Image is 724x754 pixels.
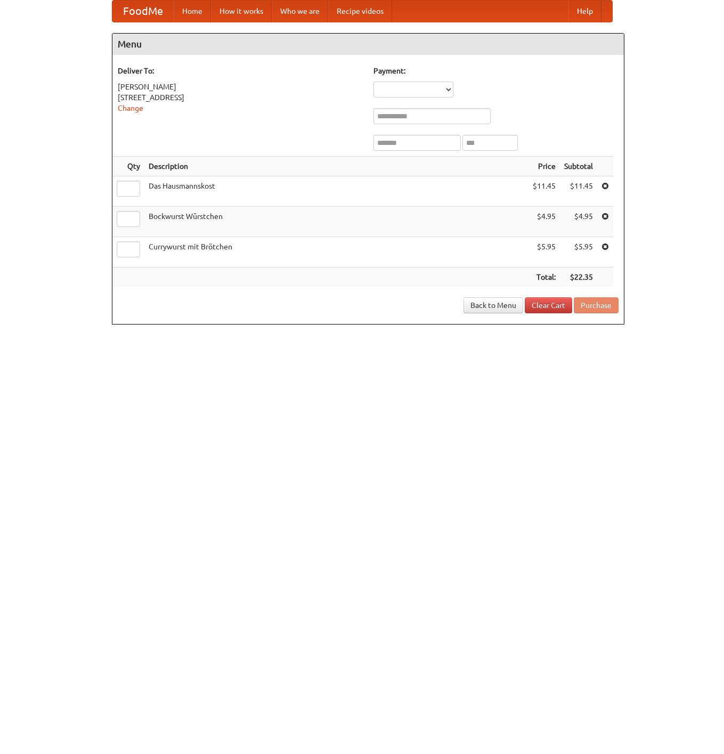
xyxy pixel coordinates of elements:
[144,157,528,176] th: Description
[560,157,597,176] th: Subtotal
[528,237,560,267] td: $5.95
[528,267,560,287] th: Total:
[174,1,211,22] a: Home
[528,176,560,207] td: $11.45
[211,1,272,22] a: How it works
[528,207,560,237] td: $4.95
[112,1,174,22] a: FoodMe
[118,82,363,92] div: [PERSON_NAME]
[560,207,597,237] td: $4.95
[463,297,523,313] a: Back to Menu
[528,157,560,176] th: Price
[112,157,144,176] th: Qty
[373,66,619,76] h5: Payment:
[118,92,363,103] div: [STREET_ADDRESS]
[574,297,619,313] button: Purchase
[118,66,363,76] h5: Deliver To:
[144,207,528,237] td: Bockwurst Würstchen
[118,104,143,112] a: Change
[525,297,572,313] a: Clear Cart
[560,237,597,267] td: $5.95
[328,1,392,22] a: Recipe videos
[560,176,597,207] td: $11.45
[112,34,624,55] h4: Menu
[560,267,597,287] th: $22.35
[144,176,528,207] td: Das Hausmannskost
[568,1,601,22] a: Help
[272,1,328,22] a: Who we are
[144,237,528,267] td: Currywurst mit Brötchen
